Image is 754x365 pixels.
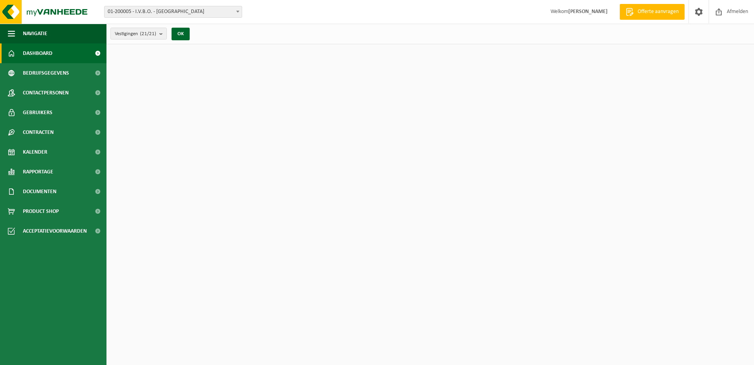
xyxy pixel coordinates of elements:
span: Kalender [23,142,47,162]
a: Offerte aanvragen [620,4,685,20]
span: Dashboard [23,43,52,63]
span: Contracten [23,122,54,142]
span: Rapportage [23,162,53,182]
button: OK [172,28,190,40]
count: (21/21) [140,31,156,36]
span: Acceptatievoorwaarden [23,221,87,241]
span: Documenten [23,182,56,201]
span: Gebruikers [23,103,52,122]
span: Contactpersonen [23,83,69,103]
span: Product Shop [23,201,59,221]
span: Vestigingen [115,28,156,40]
span: Offerte aanvragen [636,8,681,16]
span: Bedrijfsgegevens [23,63,69,83]
button: Vestigingen(21/21) [110,28,167,40]
span: 01-200005 - I.V.B.O. - BRUGGE [105,6,242,17]
strong: [PERSON_NAME] [568,9,608,15]
span: 01-200005 - I.V.B.O. - BRUGGE [104,6,242,18]
span: Navigatie [23,24,47,43]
